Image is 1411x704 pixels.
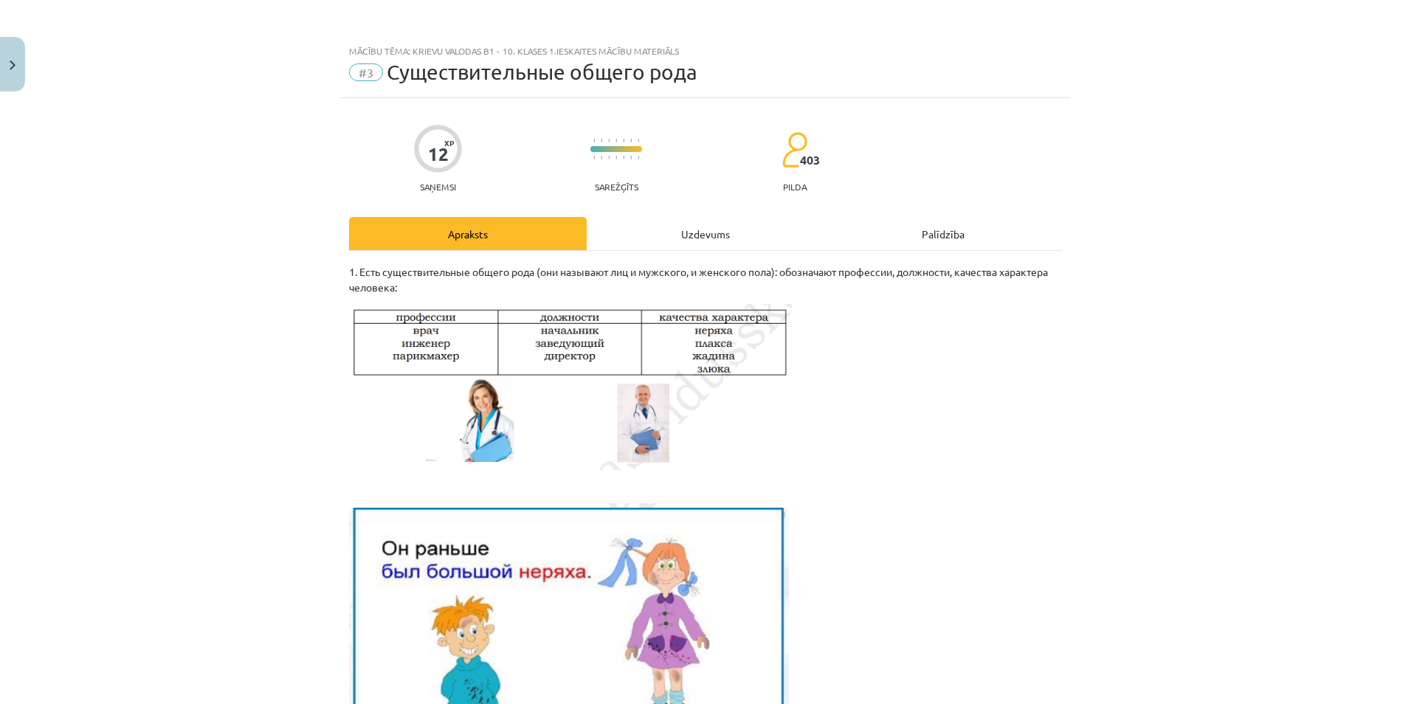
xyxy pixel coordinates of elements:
[615,156,617,159] img: icon-short-line-57e1e144782c952c97e751825c79c345078a6d821885a25fce030b3d8c18986b.svg
[10,61,15,70] img: icon-close-lesson-0947bae3869378f0d4975bcd49f059093ad1ed9edebbc8119c70593378902aed.svg
[800,153,820,167] span: 403
[623,156,624,159] img: icon-short-line-57e1e144782c952c97e751825c79c345078a6d821885a25fce030b3d8c18986b.svg
[595,182,638,192] p: Sarežģīts
[608,139,610,142] img: icon-short-line-57e1e144782c952c97e751825c79c345078a6d821885a25fce030b3d8c18986b.svg
[824,217,1062,250] div: Palīdzība
[615,139,617,142] img: icon-short-line-57e1e144782c952c97e751825c79c345078a6d821885a25fce030b3d8c18986b.svg
[630,156,632,159] img: icon-short-line-57e1e144782c952c97e751825c79c345078a6d821885a25fce030b3d8c18986b.svg
[428,144,449,165] div: 12
[601,156,602,159] img: icon-short-line-57e1e144782c952c97e751825c79c345078a6d821885a25fce030b3d8c18986b.svg
[630,139,632,142] img: icon-short-line-57e1e144782c952c97e751825c79c345078a6d821885a25fce030b3d8c18986b.svg
[414,182,462,192] p: Saņemsi
[638,139,639,142] img: icon-short-line-57e1e144782c952c97e751825c79c345078a6d821885a25fce030b3d8c18986b.svg
[638,156,639,159] img: icon-short-line-57e1e144782c952c97e751825c79c345078a6d821885a25fce030b3d8c18986b.svg
[783,182,807,192] p: pilda
[587,217,824,250] div: Uzdevums
[593,139,595,142] img: icon-short-line-57e1e144782c952c97e751825c79c345078a6d821885a25fce030b3d8c18986b.svg
[444,139,454,147] span: XP
[782,131,807,168] img: students-c634bb4e5e11cddfef0936a35e636f08e4e9abd3cc4e673bd6f9a4125e45ecb1.svg
[349,46,1062,56] div: Mācību tēma: Krievu valodas b1 - 10. klases 1.ieskaites mācību materiāls
[349,264,1062,295] p: 1. Есть существительные общего рода (они называют лиц и мужского, и женского пола): обозначают пр...
[601,139,602,142] img: icon-short-line-57e1e144782c952c97e751825c79c345078a6d821885a25fce030b3d8c18986b.svg
[623,139,624,142] img: icon-short-line-57e1e144782c952c97e751825c79c345078a6d821885a25fce030b3d8c18986b.svg
[349,63,383,81] span: #3
[593,156,595,159] img: icon-short-line-57e1e144782c952c97e751825c79c345078a6d821885a25fce030b3d8c18986b.svg
[608,156,610,159] img: icon-short-line-57e1e144782c952c97e751825c79c345078a6d821885a25fce030b3d8c18986b.svg
[349,217,587,250] div: Apraksts
[387,60,697,84] span: Cуществительные общего рода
